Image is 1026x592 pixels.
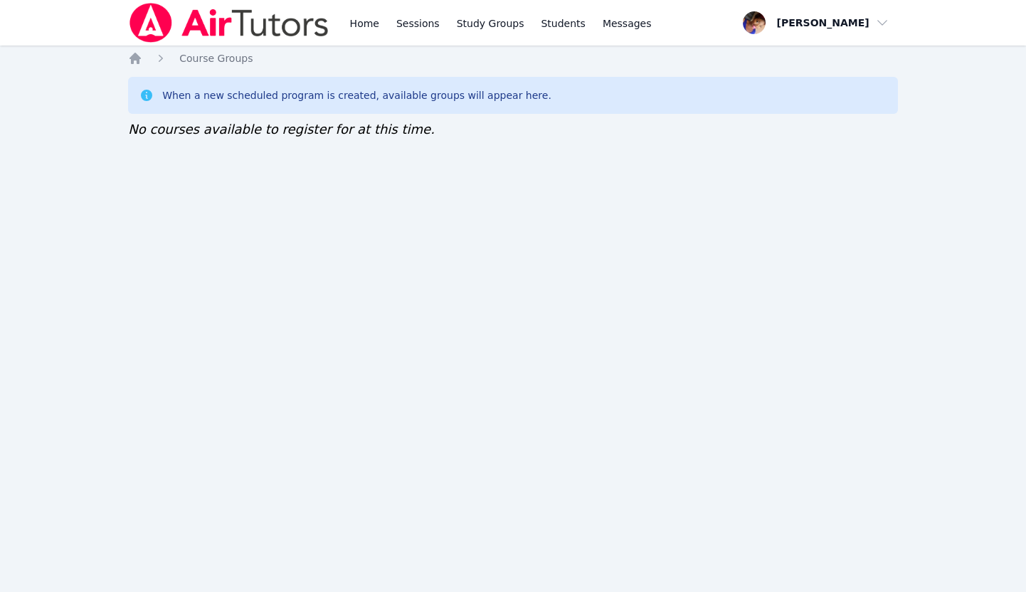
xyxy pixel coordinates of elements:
div: When a new scheduled program is created, available groups will appear here. [162,88,551,102]
span: No courses available to register for at this time. [128,122,435,137]
a: Course Groups [179,51,253,65]
img: Air Tutors [128,3,329,43]
span: Course Groups [179,53,253,64]
nav: Breadcrumb [128,51,898,65]
span: Messages [603,16,652,31]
